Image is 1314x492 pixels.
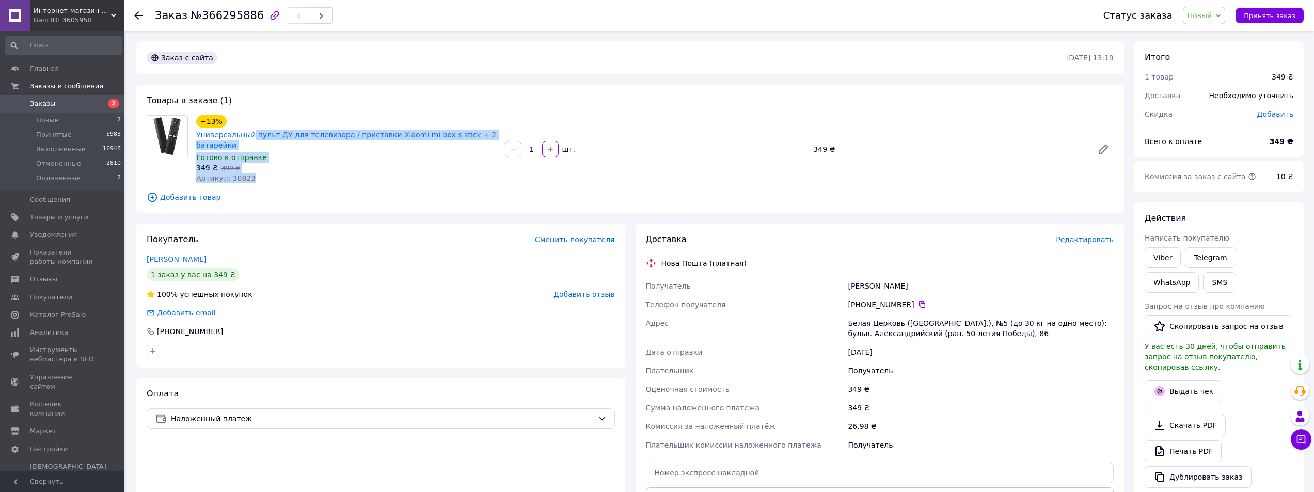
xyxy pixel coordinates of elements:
span: Готово к отправке [196,153,267,162]
span: Заказы и сообщения [30,82,103,91]
div: [PHONE_NUMBER] [848,299,1114,310]
div: Белая Церковь ([GEOGRAPHIC_DATA].), №5 (до 30 кг на одно место): бульв. Александрийский (ран. 50-... [846,314,1116,343]
button: Выдать чек [1145,380,1222,402]
a: Viber [1145,247,1181,268]
button: SMS [1203,272,1236,293]
div: [DATE] [846,343,1116,361]
span: Артикул: 30823 [196,174,256,182]
span: Настройки [30,445,68,454]
span: №366295886 [191,9,264,22]
div: −13% [196,115,227,128]
span: 349 ₴ [196,164,218,172]
span: Сменить покупателя [535,235,614,244]
span: Новый [1188,11,1212,20]
span: 2810 [106,159,121,168]
div: Получатель [846,361,1116,380]
span: Доставка [646,234,687,244]
b: 349 ₴ [1270,137,1293,146]
a: [PERSON_NAME] [147,255,207,263]
div: Получатель [846,436,1116,454]
span: Запрос на отзыв про компанию [1145,302,1265,310]
div: Ваш ID: 3605958 [34,15,124,25]
span: Добавить [1257,110,1293,118]
a: Универсальный пульт ДУ для телевизора / приставки Xiaomi mi box s stick + 2 батарейки [196,131,496,149]
span: Дата отправки [646,348,703,356]
span: Всего к оплате [1145,137,1202,146]
div: [PERSON_NAME] [846,277,1116,295]
div: Нова Пошта (платная) [659,258,749,268]
input: Поиск [5,36,122,55]
span: Оплата [147,389,179,399]
button: Чат с покупателем [1291,429,1311,450]
div: Добавить email [146,308,217,318]
span: Наложенный платеж [171,413,594,424]
span: 2 [108,99,119,108]
span: Телефон получателя [646,300,726,309]
span: Интернет-магазин PARNAS [34,6,111,15]
div: [PHONE_NUMBER] [156,326,224,337]
span: 100% [157,290,178,298]
img: Универсальный пульт ДУ для телевизора / приставки Xiaomi mi box s stick + 2 батарейки [147,116,187,156]
span: Добавить товар [147,192,1114,203]
span: Адрес [646,319,669,327]
span: Сумма наложенного платежа [646,404,760,412]
span: [DEMOGRAPHIC_DATA] и счета [30,462,106,490]
span: У вас есть 30 дней, чтобы отправить запрос на отзыв покупателю, скопировав ссылку. [1145,342,1286,371]
span: Комиссия за заказ с сайта [1145,172,1256,181]
span: 16948 [103,145,121,154]
span: Показатели работы компании [30,248,96,266]
button: Дублировать заказ [1145,466,1252,488]
span: Редактировать [1056,235,1114,244]
span: Главная [30,64,59,73]
span: Оценочная стоимость [646,385,730,393]
span: Кошелек компании [30,400,96,418]
span: Плательщик [646,367,694,375]
span: Сообщения [30,195,70,204]
span: Маркет [30,426,56,436]
span: Каталог ProSale [30,310,86,320]
span: 2 [117,173,121,183]
span: Принять заказ [1244,12,1295,20]
button: Скопировать запрос на отзыв [1145,315,1292,337]
div: 349 ₴ [809,142,1089,156]
div: шт. [560,144,576,154]
a: Редактировать [1093,139,1114,160]
span: Выполненные [36,145,86,154]
input: Номер экспресс-накладной [646,463,1114,483]
span: Плательщик комиссии наложенного платежа [646,441,821,449]
a: Печать PDF [1145,440,1222,462]
a: Скачать PDF [1145,415,1226,436]
span: Отмененные [36,159,81,168]
div: 349 ₴ [846,399,1116,417]
span: Товары в заказе (1) [147,96,232,105]
span: 5983 [106,130,121,139]
a: Telegram [1185,247,1236,268]
span: Скидка [1145,110,1173,118]
div: 349 ₴ [846,380,1116,399]
div: Вернуться назад [134,10,143,21]
div: Заказ с сайта [147,52,217,64]
span: Комиссия за наложенный платёж [646,422,775,431]
a: WhatsApp [1145,272,1199,293]
span: Действия [1145,213,1186,223]
span: Доставка [1145,91,1180,100]
div: 349 ₴ [1272,72,1293,82]
span: 399 ₴ [221,165,240,172]
span: Товары и услуги [30,213,88,222]
div: успешных покупок [147,289,252,299]
div: 10 ₴ [1270,165,1300,188]
span: Покупатели [30,293,72,302]
div: Статус заказа [1103,10,1173,21]
span: Заказ [155,9,187,22]
span: Принятые [36,130,72,139]
span: Управление сайтом [30,373,96,391]
span: Добавить отзыв [553,290,614,298]
span: Оплаченные [36,173,81,183]
span: 1 товар [1145,73,1174,81]
span: Итого [1145,52,1170,62]
span: Отзывы [30,275,57,284]
span: Покупатель [147,234,198,244]
div: Добавить email [156,308,217,318]
span: Уведомления [30,230,77,240]
span: Получатель [646,282,691,290]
